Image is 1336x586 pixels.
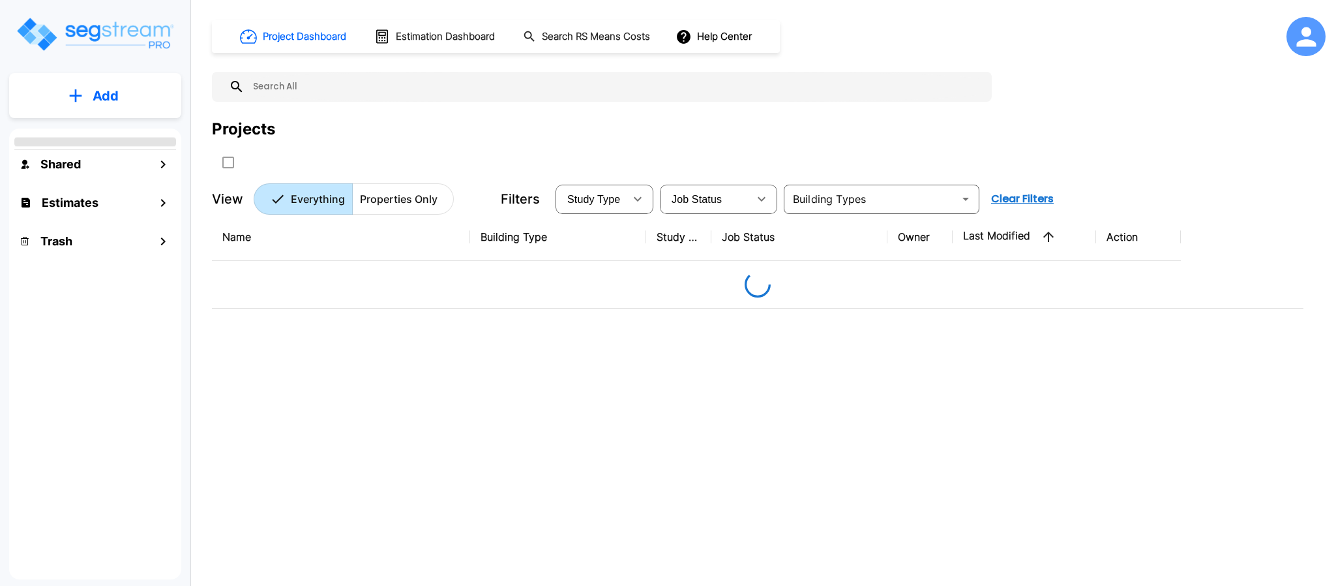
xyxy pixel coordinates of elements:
[235,22,353,51] button: Project Dashboard
[40,232,72,250] h1: Trash
[662,181,749,217] div: Select
[93,86,119,106] p: Add
[212,117,275,141] div: Projects
[212,213,470,261] th: Name
[352,183,454,215] button: Properties Only
[1096,213,1181,261] th: Action
[40,155,81,173] h1: Shared
[646,213,711,261] th: Study Type
[254,183,353,215] button: Everything
[672,194,722,205] span: Job Status
[42,194,98,211] h1: Estimates
[788,190,954,208] input: Building Types
[263,29,346,44] h1: Project Dashboard
[470,213,646,261] th: Building Type
[291,191,345,207] p: Everything
[396,29,495,44] h1: Estimation Dashboard
[9,77,181,115] button: Add
[245,72,985,102] input: Search All
[673,24,757,49] button: Help Center
[369,23,502,50] button: Estimation Dashboard
[254,183,454,215] div: Platform
[501,189,540,209] p: Filters
[558,181,625,217] div: Select
[518,24,657,50] button: Search RS Means Costs
[542,29,650,44] h1: Search RS Means Costs
[986,186,1059,212] button: Clear Filters
[15,16,175,53] img: Logo
[360,191,438,207] p: Properties Only
[953,213,1096,261] th: Last Modified
[212,189,243,209] p: View
[887,213,953,261] th: Owner
[567,194,620,205] span: Study Type
[215,149,241,176] button: SelectAll
[711,213,887,261] th: Job Status
[957,190,975,208] button: Open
